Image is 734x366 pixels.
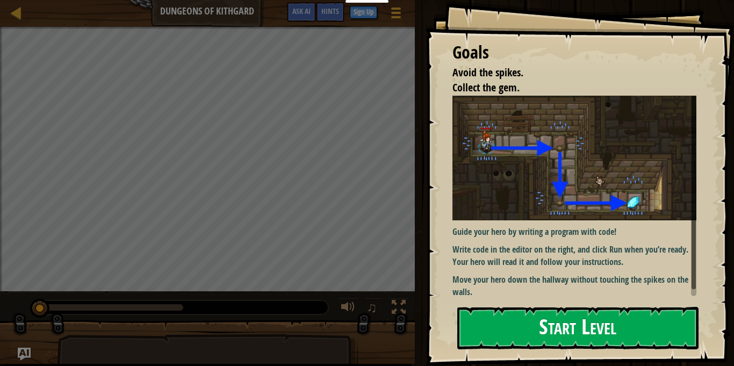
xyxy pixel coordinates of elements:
button: Sign Up [350,6,377,19]
p: Move your hero down the hallway without touching the spikes on the walls. [452,274,696,298]
img: Dungeons of kithgard [452,96,696,221]
p: Write code in the editor on the right, and click Run when you’re ready. Your hero will read it an... [452,243,696,268]
p: Guide your hero by writing a program with code! [452,226,696,238]
span: Ask AI [292,6,311,16]
button: Ask AI [287,2,316,22]
span: Collect the gem. [452,80,520,95]
span: Hints [321,6,339,16]
span: ♫ [366,299,377,315]
span: Avoid the spikes. [452,65,523,80]
li: Collect the gem. [439,80,694,96]
button: Start Level [457,307,699,349]
button: Toggle fullscreen [388,298,409,320]
div: Goals [452,40,696,65]
li: Avoid the spikes. [439,65,694,81]
button: Adjust volume [337,298,359,320]
button: Ask AI [18,348,31,361]
button: ♫ [364,298,383,320]
button: Show game menu [383,2,409,27]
